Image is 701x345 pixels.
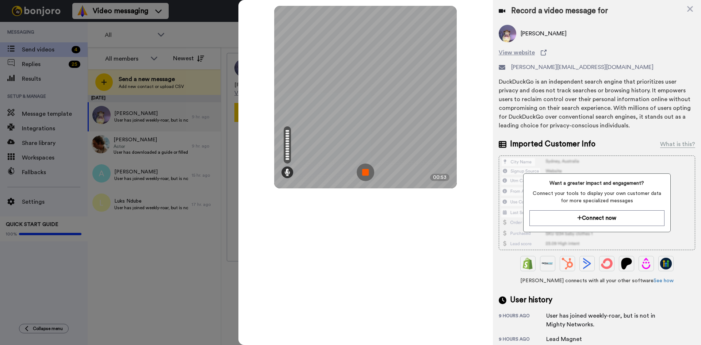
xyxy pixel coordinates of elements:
img: Patreon [621,258,632,269]
div: 00:53 [430,174,449,181]
img: Hubspot [562,258,573,269]
img: Ontraport [542,258,553,269]
div: DuckDuckGo is an independent search engine that prioritizes user privacy and does not track searc... [499,77,695,130]
span: Connect your tools to display your own customer data for more specialized messages [529,190,664,204]
div: User has joined weekly-roar, but is not in Mighty Networks. [546,311,663,329]
span: Want a greater impact and engagement? [529,180,664,187]
div: 9 hours ago [499,336,546,344]
a: View website [499,48,695,57]
img: ic_record_stop.svg [357,164,374,181]
span: User history [510,295,552,306]
span: [PERSON_NAME] connects with all your other software [499,277,695,284]
img: ConvertKit [601,258,613,269]
a: See how [654,278,674,283]
span: Imported Customer Info [510,139,595,150]
div: Lead Magnet [546,335,583,344]
span: [PERSON_NAME][EMAIL_ADDRESS][DOMAIN_NAME] [511,63,654,72]
span: View website [499,48,535,57]
img: GoHighLevel [660,258,672,269]
button: Connect now [529,210,664,226]
div: What is this? [660,140,695,149]
img: Drip [640,258,652,269]
img: Shopify [522,258,534,269]
div: 9 hours ago [499,313,546,329]
img: ActiveCampaign [581,258,593,269]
